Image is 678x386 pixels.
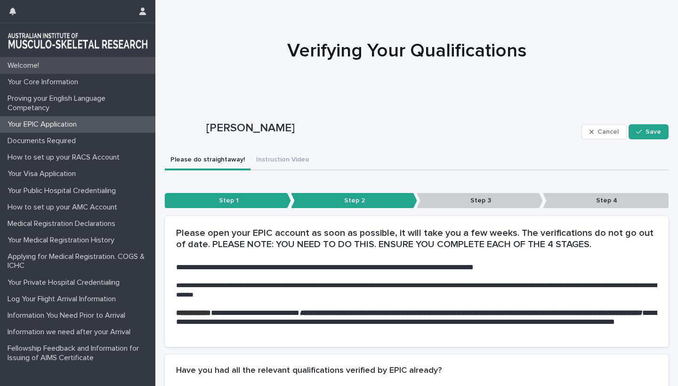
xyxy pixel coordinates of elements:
[4,137,83,145] p: Documents Required
[4,169,83,178] p: Your Visa Application
[581,124,627,139] button: Cancel
[250,151,315,170] button: Instruction Video
[165,151,250,170] button: Please do straightaway!
[4,186,123,195] p: Your Public Hospital Credentialing
[543,193,669,209] p: Step 4
[8,31,148,49] img: 1xcjEmqDTcmQhduivVBy
[597,129,619,135] span: Cancel
[4,78,86,87] p: Your Core Information
[4,311,133,320] p: Information You Need Prior to Arrival
[4,328,138,337] p: Information we need after your Arrival
[4,203,125,212] p: How to set up your AMC Account
[176,227,657,250] h2: Please open your EPIC account as soon as possible, it will take you a few weeks. The verification...
[4,295,123,304] p: Log Your Flight Arrival Information
[165,193,291,209] p: Step 1
[4,219,123,228] p: Medical Registration Declarations
[176,40,638,62] h1: Verifying Your Qualifications
[4,236,122,245] p: Your Medical Registration History
[4,344,155,362] p: Fellowship Feedback and Information for Issuing of AIMS Certificate
[629,124,669,139] button: Save
[646,129,661,135] span: Save
[417,193,543,209] p: Step 3
[4,252,155,270] p: Applying for Medical Registration. COGS & ICHC
[4,278,127,287] p: Your Private Hospital Credentialing
[291,193,417,209] p: Step 2
[4,94,155,112] p: Proving your English Language Competancy
[4,153,127,162] p: How to set up your RACS Account
[176,366,442,376] h2: Have you had all the relevant qualifications verified by EPIC already?
[4,120,84,129] p: Your EPIC Application
[206,121,578,135] p: [PERSON_NAME]
[4,61,47,70] p: Welcome!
